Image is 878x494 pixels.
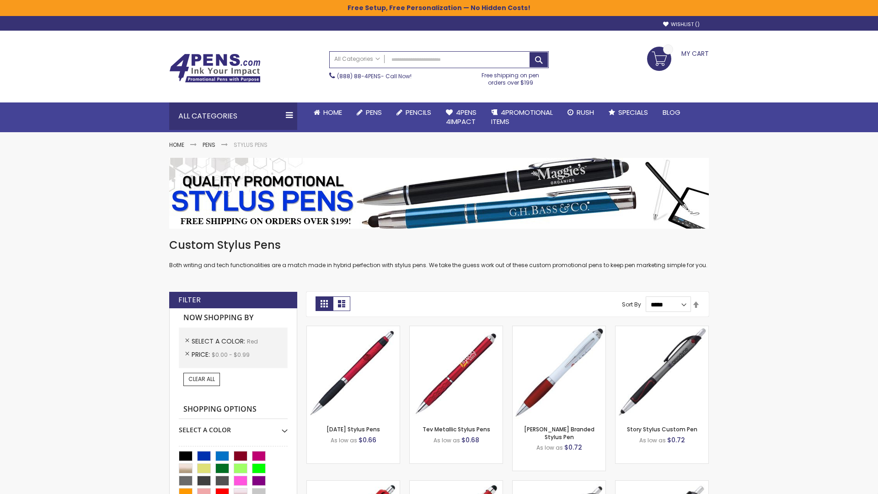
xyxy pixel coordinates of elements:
[663,21,700,28] a: Wishlist
[359,435,376,445] span: $0.66
[616,326,708,333] a: Story Stylus Custom Pen-Red
[183,373,220,386] a: Clear All
[203,141,215,149] a: Pens
[622,301,641,308] label: Sort By
[212,351,250,359] span: $0.00 - $0.99
[663,107,680,117] span: Blog
[472,68,549,86] div: Free shipping on pen orders over $199
[524,425,594,440] a: [PERSON_NAME] Branded Stylus Pen
[307,326,400,419] img: Epiphany Stylus Pens-Red
[247,338,258,345] span: Red
[349,102,389,123] a: Pens
[192,337,247,346] span: Select A Color
[616,326,708,419] img: Story Stylus Custom Pen-Red
[337,72,412,80] span: - Call Now!
[616,480,708,488] a: Souvenir® Anthem Stylus Pen-Red
[331,436,357,444] span: As low as
[307,326,400,333] a: Epiphany Stylus Pens-Red
[307,480,400,488] a: Pearl Element Stylus Pens-Red
[169,238,709,269] div: Both writing and tech functionalities are a match made in hybrid perfection with stylus pens. We ...
[179,400,288,419] strong: Shopping Options
[179,308,288,328] strong: Now Shopping by
[446,107,476,126] span: 4Pens 4impact
[627,425,697,433] a: Story Stylus Custom Pen
[639,436,666,444] span: As low as
[423,425,490,433] a: Tev Metallic Stylus Pens
[410,326,503,419] img: Tev Metallic Stylus Pens-Red
[461,435,479,445] span: $0.68
[564,443,582,452] span: $0.72
[655,102,688,123] a: Blog
[513,480,605,488] a: Souvenir® Emblem Stylus Pen-Red
[179,419,288,435] div: Select A Color
[434,436,460,444] span: As low as
[330,52,385,67] a: All Categories
[667,435,685,445] span: $0.72
[169,102,297,130] div: All Categories
[439,102,484,132] a: 4Pens4impact
[389,102,439,123] a: Pencils
[513,326,605,419] img: Ion White Branded Stylus Pen-Red
[618,107,648,117] span: Specials
[410,480,503,488] a: Custom Stylus Grip Pens-Red
[577,107,594,117] span: Rush
[188,375,215,383] span: Clear All
[560,102,601,123] a: Rush
[536,444,563,451] span: As low as
[337,72,381,80] a: (888) 88-4PENS
[601,102,655,123] a: Specials
[410,326,503,333] a: Tev Metallic Stylus Pens-Red
[491,107,553,126] span: 4PROMOTIONAL ITEMS
[178,295,201,305] strong: Filter
[334,55,380,63] span: All Categories
[327,425,380,433] a: [DATE] Stylus Pens
[513,326,605,333] a: Ion White Branded Stylus Pen-Red
[316,296,333,311] strong: Grid
[169,238,709,252] h1: Custom Stylus Pens
[169,141,184,149] a: Home
[169,158,709,229] img: Stylus Pens
[406,107,431,117] span: Pencils
[169,54,261,83] img: 4Pens Custom Pens and Promotional Products
[306,102,349,123] a: Home
[234,141,268,149] strong: Stylus Pens
[192,350,212,359] span: Price
[323,107,342,117] span: Home
[366,107,382,117] span: Pens
[484,102,560,132] a: 4PROMOTIONALITEMS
